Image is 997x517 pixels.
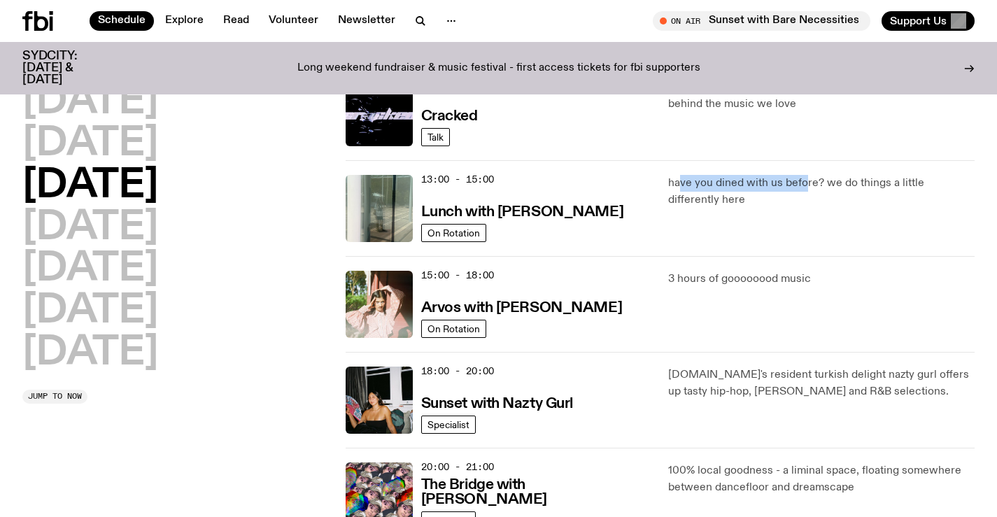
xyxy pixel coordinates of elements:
[346,79,413,146] img: Logo for Podcast Cracked. Black background, with white writing, with glass smashing graphics
[668,367,975,400] p: [DOMAIN_NAME]'s resident turkish delight nazty gurl offers up tasty hip-hop, [PERSON_NAME] and R&...
[22,334,158,373] button: [DATE]
[427,323,480,334] span: On Rotation
[421,298,622,316] a: Arvos with [PERSON_NAME]
[421,173,494,186] span: 13:00 - 15:00
[215,11,257,31] a: Read
[297,62,700,75] p: Long weekend fundraiser & music festival - first access tickets for fbi supporters
[22,167,158,206] button: [DATE]
[346,271,413,338] img: Maleeka stands outside on a balcony. She is looking at the camera with a serious expression, and ...
[421,106,478,124] a: Cracked
[421,320,486,338] a: On Rotation
[890,15,947,27] span: Support Us
[260,11,327,31] a: Volunteer
[421,364,494,378] span: 18:00 - 20:00
[427,132,444,142] span: Talk
[22,50,112,86] h3: SYDCITY: [DATE] & [DATE]
[421,301,622,316] h3: Arvos with [PERSON_NAME]
[421,269,494,282] span: 15:00 - 18:00
[22,83,158,122] button: [DATE]
[421,205,623,220] h3: Lunch with [PERSON_NAME]
[421,202,623,220] a: Lunch with [PERSON_NAME]
[421,460,494,474] span: 20:00 - 21:00
[22,390,87,404] button: Jump to now
[421,224,486,242] a: On Rotation
[421,109,478,124] h3: Cracked
[28,392,82,400] span: Jump to now
[668,79,975,113] p: Cracked [PERSON_NAME] open the creative process behind the music we love
[157,11,212,31] a: Explore
[421,478,652,507] h3: The Bridge with [PERSON_NAME]
[421,397,573,411] h3: Sunset with Nazty Gurl
[22,250,158,289] button: [DATE]
[421,475,652,507] a: The Bridge with [PERSON_NAME]
[653,11,870,31] button: On AirSunset with Bare Necessities
[421,416,476,434] a: Specialist
[22,292,158,331] button: [DATE]
[427,419,469,430] span: Specialist
[90,11,154,31] a: Schedule
[882,11,975,31] button: Support Us
[22,208,158,248] button: [DATE]
[668,462,975,496] p: 100% local goodness - a liminal space, floating somewhere between dancefloor and dreamscape
[421,394,573,411] a: Sunset with Nazty Gurl
[427,227,480,238] span: On Rotation
[22,125,158,164] button: [DATE]
[668,271,975,288] p: 3 hours of goooooood music
[421,128,450,146] a: Talk
[668,175,975,208] p: have you dined with us before? we do things a little differently here
[330,11,404,31] a: Newsletter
